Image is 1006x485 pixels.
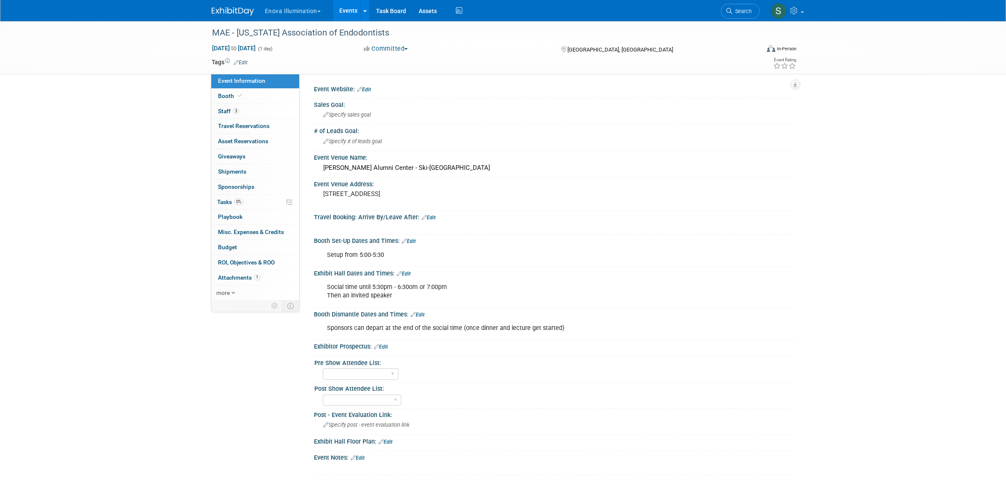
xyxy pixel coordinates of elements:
[212,58,248,66] td: Tags
[211,74,299,88] a: Event Information
[314,409,795,419] div: Post - Event Evaluation Link:
[257,46,273,52] span: (1 day)
[211,89,299,104] a: Booth
[323,112,371,118] span: Specify sales goal
[314,98,795,109] div: Sales Goal:
[211,270,299,285] a: Attachments1
[211,104,299,119] a: Staff3
[218,259,275,266] span: ROI, Objectives & ROO
[314,451,795,462] div: Event Notes:
[230,45,238,52] span: to
[254,274,260,281] span: 1
[314,125,795,135] div: # of Leads Goal:
[218,229,284,235] span: Misc. Expenses & Credits
[374,344,388,350] a: Edit
[314,340,795,351] div: Exhibitor Prospectus:
[234,199,243,205] span: 0%
[721,4,760,19] a: Search
[314,234,795,245] div: Booth Set-Up Dates and Times:
[211,134,299,149] a: Asset Reservations
[397,271,411,277] a: Edit
[218,274,260,281] span: Attachments
[773,58,796,62] div: Event Rating
[234,60,248,65] a: Edit
[357,87,371,93] a: Edit
[321,247,702,264] div: Setup from 5:00-5:30
[211,119,299,134] a: Travel Reservations
[212,44,256,52] span: [DATE] [DATE]
[777,46,796,52] div: In-Person
[314,178,795,188] div: Event Venue Address:
[314,211,795,222] div: Travel Booking: Arrive By/Leave After:
[211,240,299,255] a: Budget
[567,46,673,53] span: [GEOGRAPHIC_DATA], [GEOGRAPHIC_DATA]
[238,93,242,98] i: Booth reservation complete
[323,422,409,428] span: Specify post - event evaluation link
[314,151,795,162] div: Event Venue Name:
[216,289,230,296] span: more
[351,455,365,461] a: Edit
[361,44,411,53] button: Committed
[411,312,425,318] a: Edit
[321,320,702,337] div: Sponsors can depart at the end of the social time (once dinner and lecture get started)
[217,199,243,205] span: Tasks
[211,255,299,270] a: ROI, Objectives & ROO
[732,8,752,14] span: Search
[211,180,299,194] a: Sponsorships
[218,213,243,220] span: Playbook
[323,138,382,144] span: Specify # of leads goal
[209,25,747,41] div: MAE - [US_STATE] Association of Endodontists
[314,435,795,446] div: Exhibit Hall Floor Plan:
[282,300,299,311] td: Toggle Event Tabs
[211,164,299,179] a: Shipments
[218,93,244,99] span: Booth
[211,225,299,240] a: Misc. Expenses & Credits
[771,3,787,19] img: Scott Green
[211,195,299,210] a: Tasks0%
[314,83,795,94] div: Event Website:
[314,382,791,393] div: Post Show Attendee List:
[218,108,239,114] span: Staff
[218,77,265,84] span: Event Information
[233,108,239,114] span: 3
[379,439,393,445] a: Edit
[710,44,797,57] div: Event Format
[321,279,702,304] div: Social time until 5:30pm - 6:30om or 7:00pm Then an invited speaker
[267,300,282,311] td: Personalize Event Tab Strip
[218,183,254,190] span: Sponsorships
[320,161,788,174] div: [PERSON_NAME] Alumni Center - Ski-[GEOGRAPHIC_DATA]
[211,286,299,300] a: more
[422,215,436,221] a: Edit
[402,238,416,244] a: Edit
[314,357,791,367] div: Pre Show Attendee List:
[218,123,270,129] span: Travel Reservations
[211,210,299,224] a: Playbook
[218,244,237,251] span: Budget
[211,149,299,164] a: Giveaways
[314,308,795,319] div: Booth Dismantle Dates and Times:
[314,267,795,278] div: Exhibit Hall Dates and Times:
[218,153,245,160] span: Giveaways
[218,138,268,144] span: Asset Reservations
[212,7,254,16] img: ExhibitDay
[218,168,246,175] span: Shipments
[767,45,775,52] img: Format-Inperson.png
[323,190,505,198] pre: [STREET_ADDRESS]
